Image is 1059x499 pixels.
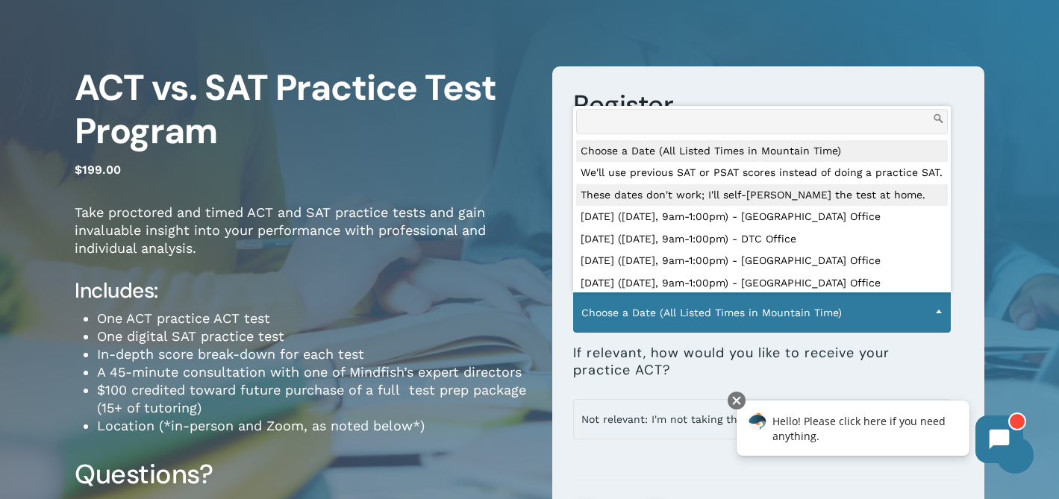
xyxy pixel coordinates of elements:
[573,399,951,439] span: Not relevant: I'm not taking the practice ACT or am taking it in-person
[576,184,948,207] li: These dates don't work; I'll self-[PERSON_NAME] the test at home.
[573,292,951,333] span: Choose a Date (All Listed Times in Mountain Time)
[576,272,948,295] li: [DATE] ([DATE], 9am-1:00pm) - [GEOGRAPHIC_DATA] Office
[574,404,950,435] span: Not relevant: I'm not taking the practice ACT or am taking it in-person
[576,140,948,163] li: Choose a Date (All Listed Times in Mountain Time)
[97,363,530,381] li: A 45-minute consultation with one of Mindfish’s expert directors
[75,457,530,492] h3: Questions?
[97,381,530,417] li: $100 credited toward future purchase of a full test prep package (15+ of tutoring)
[573,88,963,122] h3: Register
[75,66,530,153] h1: ACT vs. SAT Practice Test Program
[75,163,82,177] span: $
[75,163,121,177] bdi: 199.00
[97,310,530,327] li: One ACT practice ACT test
[576,250,948,272] li: [DATE] ([DATE], 9am-1:00pm) - [GEOGRAPHIC_DATA] Office
[75,277,530,304] h4: Includes:
[573,345,951,380] label: If relevant, how would you like to receive your practice ACT?
[576,162,948,184] li: We'll use previous SAT or PSAT scores instead of doing a practice SAT.
[576,206,948,228] li: [DATE] ([DATE], 9am-1:00pm) - [GEOGRAPHIC_DATA] Office
[97,327,530,345] li: One digital SAT practice test
[721,389,1038,478] iframe: Chatbot
[574,297,950,328] span: Choose a Date (All Listed Times in Mountain Time)
[97,417,530,435] li: Location (*in-person and Zoom, as noted below*)
[97,345,530,363] li: In-depth score break-down for each test
[75,204,530,277] p: Take proctored and timed ACT and SAT practice tests and gain invaluable insight into your perform...
[576,228,948,251] li: [DATE] ([DATE], 9am-1:00pm) - DTC Office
